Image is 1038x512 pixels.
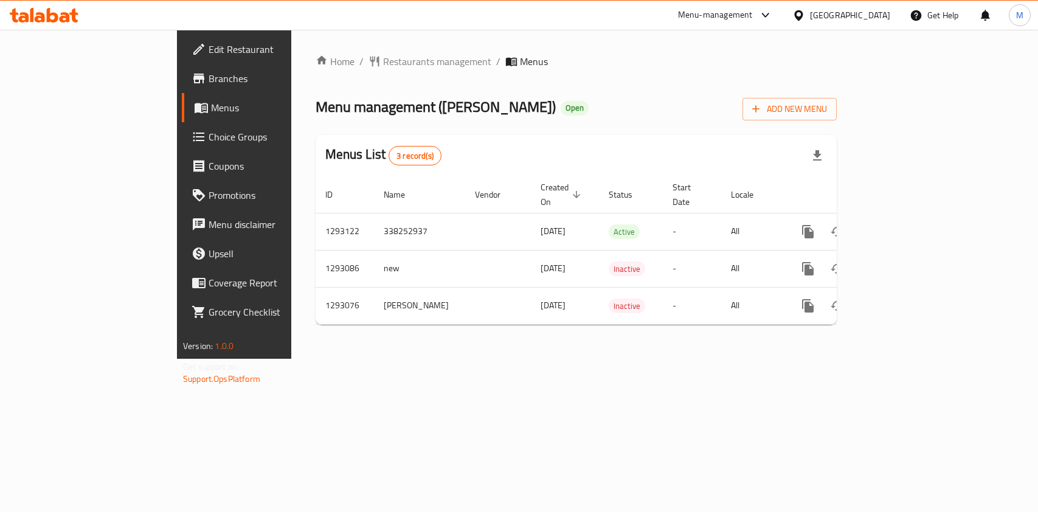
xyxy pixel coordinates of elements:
span: Coupons [209,159,341,173]
td: [PERSON_NAME] [374,287,465,324]
a: Support.OpsPlatform [183,371,260,387]
span: Active [609,225,640,239]
td: - [663,250,721,287]
span: Name [384,187,421,202]
li: / [359,54,364,69]
div: Menu-management [678,8,753,22]
span: Menus [211,100,341,115]
span: 1.0.0 [215,338,234,354]
button: more [794,217,823,246]
span: Coverage Report [209,275,341,290]
span: Inactive [609,299,645,313]
span: [DATE] [541,223,566,239]
span: Status [609,187,648,202]
span: Inactive [609,262,645,276]
span: Grocery Checklist [209,305,341,319]
a: Menus [182,93,350,122]
span: 3 record(s) [389,150,441,162]
span: Menu disclaimer [209,217,341,232]
span: Start Date [673,180,707,209]
a: Edit Restaurant [182,35,350,64]
span: Restaurants management [383,54,491,69]
a: Choice Groups [182,122,350,151]
span: Get support on: [183,359,239,375]
td: All [721,250,784,287]
span: Open [561,103,589,113]
button: more [794,254,823,283]
a: Menu disclaimer [182,210,350,239]
span: Created On [541,180,584,209]
a: Coverage Report [182,268,350,297]
button: Change Status [823,291,852,320]
td: All [721,287,784,324]
a: Coupons [182,151,350,181]
span: Version: [183,338,213,354]
a: Promotions [182,181,350,210]
td: - [663,287,721,324]
button: more [794,291,823,320]
a: Restaurants management [368,54,491,69]
button: Add New Menu [742,98,837,120]
div: [GEOGRAPHIC_DATA] [810,9,890,22]
span: Add New Menu [752,102,827,117]
span: Branches [209,71,341,86]
th: Actions [784,176,920,213]
div: Active [609,224,640,239]
td: new [374,250,465,287]
span: Vendor [475,187,516,202]
td: 338252937 [374,213,465,250]
a: Branches [182,64,350,93]
td: All [721,213,784,250]
span: [DATE] [541,297,566,313]
a: Grocery Checklist [182,297,350,327]
span: [DATE] [541,260,566,276]
span: ID [325,187,348,202]
h2: Menus List [325,145,441,165]
span: Upsell [209,246,341,261]
div: Inactive [609,261,645,276]
td: - [663,213,721,250]
span: M [1016,9,1023,22]
button: Change Status [823,254,852,283]
span: Edit Restaurant [209,42,341,57]
a: Upsell [182,239,350,268]
table: enhanced table [316,176,920,325]
span: Menus [520,54,548,69]
div: Total records count [389,146,441,165]
div: Export file [803,141,832,170]
span: Menu management ( [PERSON_NAME] ) [316,93,556,120]
span: Choice Groups [209,130,341,144]
div: Open [561,101,589,116]
button: Change Status [823,217,852,246]
nav: breadcrumb [316,54,837,69]
span: Promotions [209,188,341,202]
span: Locale [731,187,769,202]
li: / [496,54,500,69]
